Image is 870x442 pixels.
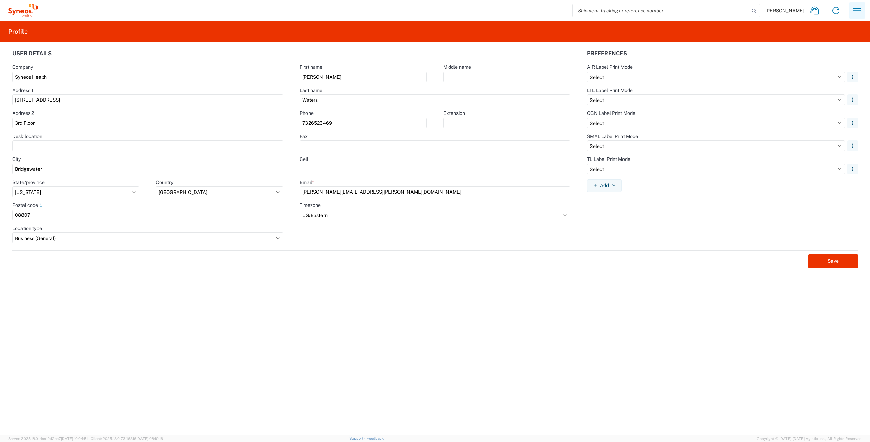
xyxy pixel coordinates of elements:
[587,133,638,139] label: SMAL Label Print Mode
[443,64,471,70] label: Middle name
[300,202,321,208] label: Timezone
[12,133,42,139] label: Desk location
[8,437,88,441] span: Server: 2025.18.0-daa1fe12ee7
[12,87,33,93] label: Address 1
[91,437,163,441] span: Client: 2025.18.0-7346316
[12,225,42,231] label: Location type
[12,64,33,70] label: Company
[156,179,173,185] label: Country
[573,4,749,17] input: Shipment, tracking or reference number
[587,110,635,116] label: OCN Label Print Mode
[587,87,633,93] label: LTL Label Print Mode
[12,156,21,162] label: City
[12,110,34,116] label: Address 2
[8,28,28,36] h2: Profile
[366,436,384,440] a: Feedback
[300,179,314,185] label: Email
[300,110,314,116] label: Phone
[765,7,804,14] span: [PERSON_NAME]
[4,50,291,64] div: User details
[300,64,322,70] label: First name
[587,156,630,162] label: TL Label Print Mode
[136,437,163,441] span: [DATE] 08:10:16
[300,156,309,162] label: Cell
[349,436,366,440] a: Support
[587,64,633,70] label: AIR Label Print Mode
[12,202,44,208] label: Postal code
[757,436,862,442] span: Copyright © [DATE]-[DATE] Agistix Inc., All Rights Reserved
[300,87,322,93] label: Last name
[579,50,866,64] div: Preferences
[808,254,858,268] button: Save
[300,133,308,139] label: Fax
[61,437,88,441] span: [DATE] 10:04:51
[587,179,622,192] button: Add
[443,110,465,116] label: Extension
[12,179,45,185] label: State/province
